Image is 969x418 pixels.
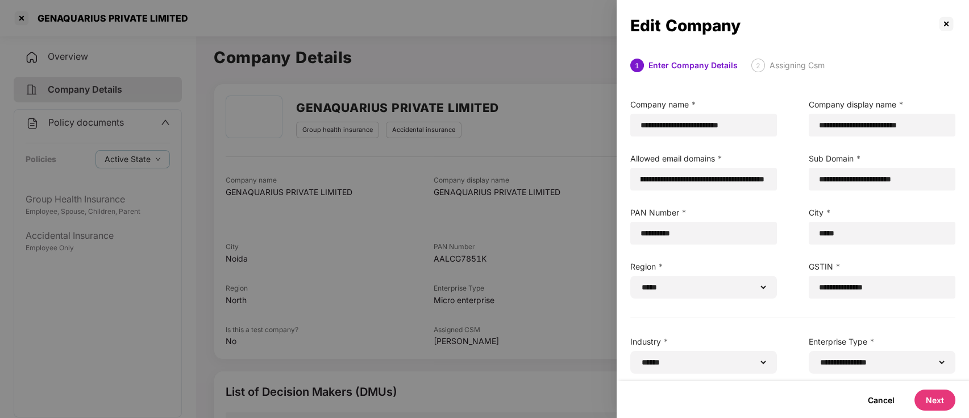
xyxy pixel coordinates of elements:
[630,152,777,165] label: Allowed email domains
[770,59,825,72] div: Assigning Csm
[809,206,955,219] label: City
[630,260,777,273] label: Region
[635,61,639,70] span: 1
[630,206,777,219] label: PAN Number
[756,61,760,70] span: 2
[914,390,955,411] button: Next
[630,19,937,32] div: Edit Company
[809,336,955,348] label: Enterprise Type
[630,336,777,348] label: Industry
[856,390,906,411] button: Cancel
[809,152,955,165] label: Sub Domain
[809,98,955,111] label: Company display name
[630,98,777,111] label: Company name
[809,260,955,273] label: GSTIN
[648,59,738,72] div: Enter Company Details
